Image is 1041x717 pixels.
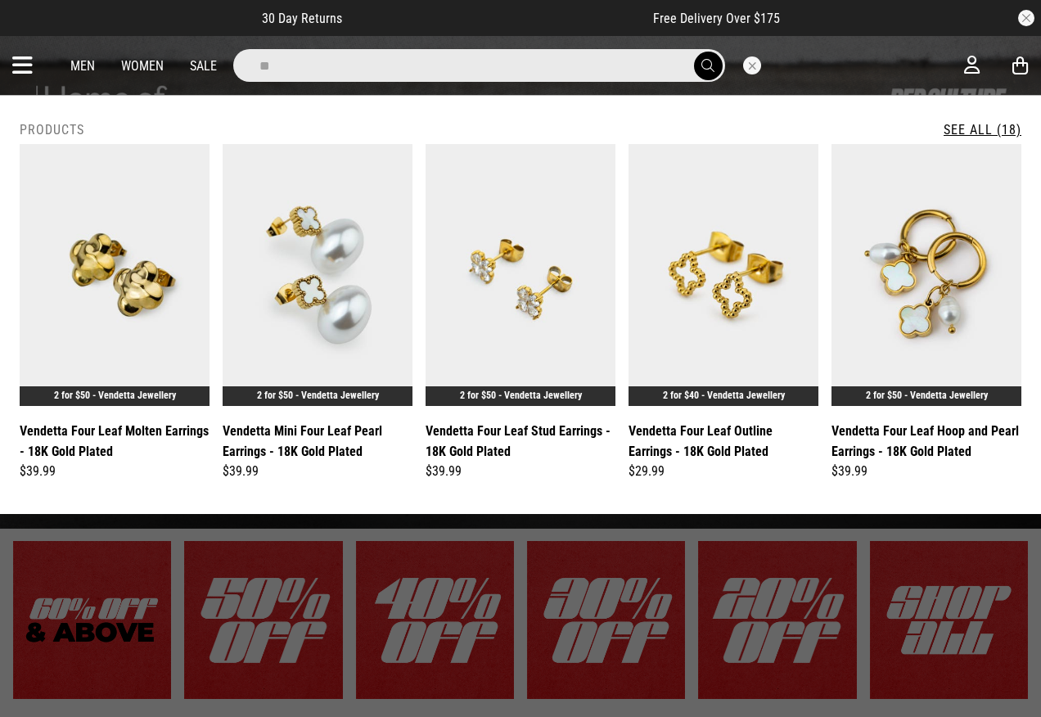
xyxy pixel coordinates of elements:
[831,144,1021,406] img: Vendetta Four Leaf Hoop And Pearl Earrings - 18k Gold Plated in Gold
[262,11,342,26] span: 30 Day Returns
[20,462,210,481] div: $39.99
[743,56,761,74] button: Close search
[190,58,217,74] a: Sale
[831,421,1021,462] a: Vendetta Four Leaf Hoop and Pearl Earrings - 18K Gold Plated
[629,144,818,406] img: Vendetta Four Leaf Outline Earrings - 18k Gold Plated in Gold
[866,390,988,401] a: 2 for $50 - Vendetta Jewellery
[375,10,620,26] iframe: Customer reviews powered by Trustpilot
[653,11,780,26] span: Free Delivery Over $175
[20,144,210,406] img: Vendetta Four Leaf Molten Earrings - 18k Gold Plated in Gold
[20,421,210,462] a: Vendetta Four Leaf Molten Earrings - 18K Gold Plated
[460,390,582,401] a: 2 for $50 - Vendetta Jewellery
[13,7,62,56] button: Open LiveChat chat widget
[426,421,615,462] a: Vendetta Four Leaf Stud Earrings - 18K Gold Plated
[831,462,1021,481] div: $39.99
[121,58,164,74] a: Women
[223,144,412,406] img: Vendetta Mini Four Leaf Pearl Earrings - 18k Gold Plated in Gold
[223,421,412,462] a: Vendetta Mini Four Leaf Pearl Earrings - 18K Gold Plated
[223,462,412,481] div: $39.99
[426,462,615,481] div: $39.99
[426,144,615,406] img: Vendetta Four Leaf Stud Earrings - 18k Gold Plated in Gold
[629,462,818,481] div: $29.99
[663,390,785,401] a: 2 for $40 - Vendetta Jewellery
[944,122,1021,138] a: See All (18)
[20,122,84,138] h2: Products
[257,390,379,401] a: 2 for $50 - Vendetta Jewellery
[70,58,95,74] a: Men
[54,390,176,401] a: 2 for $50 - Vendetta Jewellery
[629,421,818,462] a: Vendetta Four Leaf Outline Earrings - 18K Gold Plated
